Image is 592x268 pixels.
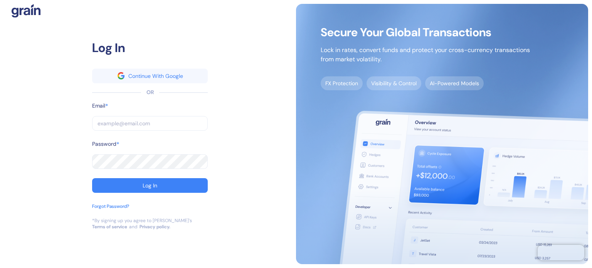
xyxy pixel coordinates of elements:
[92,102,105,110] label: Email
[538,245,584,260] iframe: Chatra live chat
[321,76,363,90] span: FX Protection
[92,203,129,217] button: Forgot Password?
[146,88,154,96] div: OR
[92,178,208,193] button: Log In
[92,224,127,230] a: Terms of service
[92,140,116,148] label: Password
[118,72,124,79] img: google
[140,224,170,230] a: Privacy policy.
[92,203,129,210] div: Forgot Password?
[143,183,157,188] div: Log In
[321,29,530,36] span: Secure Your Global Transactions
[296,4,588,264] img: signup-main-image
[128,73,183,79] div: Continue With Google
[92,217,192,224] div: *By signing up you agree to [PERSON_NAME]’s
[92,69,208,83] button: googleContinue With Google
[367,76,421,90] span: Visibility & Control
[321,46,530,64] p: Lock in rates, convert funds and protect your cross-currency transactions from market volatility.
[425,76,484,90] span: AI-Powered Models
[92,39,208,57] div: Log In
[12,4,40,18] img: logo
[92,116,208,131] input: example@email.com
[129,224,138,230] div: and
